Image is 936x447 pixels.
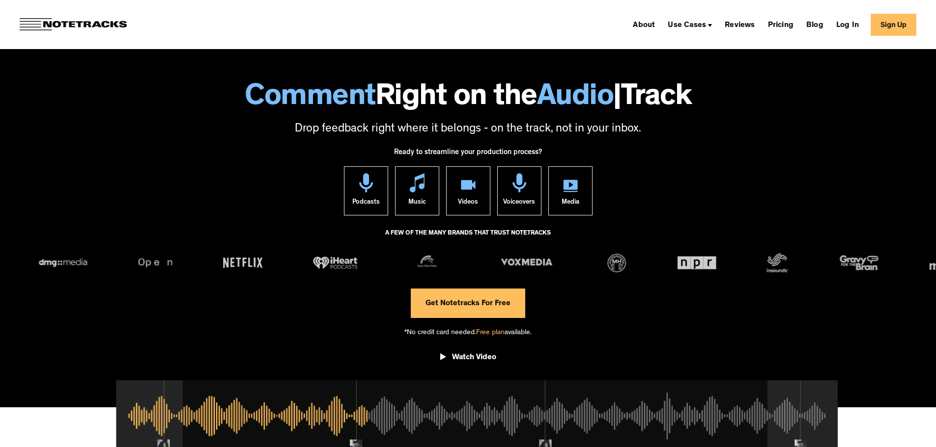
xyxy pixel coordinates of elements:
[352,192,380,215] div: Podcasts
[548,166,593,215] a: Media
[446,166,490,215] a: Videos
[458,192,478,215] div: Videos
[832,17,863,32] a: Log In
[10,83,926,114] h1: Right on the Track
[411,289,525,318] a: Get Notetracks For Free
[764,17,797,32] a: Pricing
[668,22,706,29] div: Use Cases
[871,14,916,36] a: Sign Up
[394,143,542,166] div: Ready to streamline your production process?
[385,225,551,252] div: A FEW OF THE MANY BRANDS THAT TRUST NOTETRACKS
[408,192,426,215] div: Music
[404,318,532,346] div: *No credit card needed. available.
[562,192,579,215] div: Media
[452,353,496,363] div: Watch Video
[664,17,716,32] div: Use Cases
[721,17,759,32] a: Reviews
[440,345,496,373] a: open lightbox
[497,166,541,215] a: Voiceovers
[537,83,614,114] span: Audio
[613,83,621,114] span: |
[344,166,388,215] a: Podcasts
[629,17,659,32] a: About
[245,83,375,114] span: Comment
[476,329,505,337] span: Free plan
[802,17,827,32] a: Blog
[10,121,926,138] p: Drop feedback right where it belongs - on the track, not in your inbox.
[395,166,439,215] a: Music
[503,192,535,215] div: Voiceovers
